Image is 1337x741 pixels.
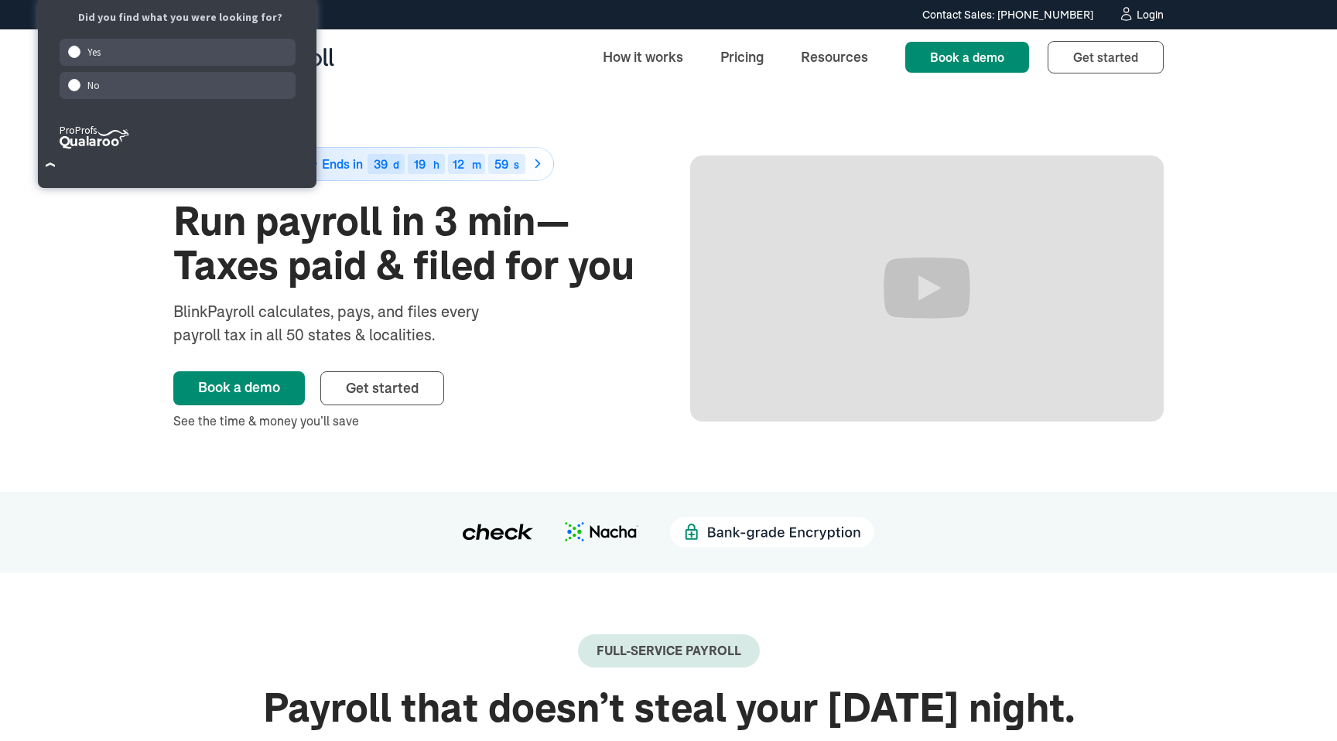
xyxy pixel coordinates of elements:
[788,40,881,73] a: Resources
[346,379,419,397] span: Get started
[173,147,647,181] a: 50% off for 6 monthsEnds in39d19h12m59s
[433,159,439,170] div: h
[514,159,519,170] div: s
[590,40,696,73] a: How it works
[173,411,647,430] div: See the time & money you’ll save
[322,156,363,172] span: Ends in
[38,152,63,178] button: Close Survey
[494,156,508,172] span: 59
[60,124,97,137] tspan: ProProfs
[173,300,520,347] div: BlinkPayroll calculates, pays, and files every payroll tax in all 50 states & localities.
[1073,50,1138,65] span: Get started
[374,156,388,172] span: 39
[690,155,1164,422] iframe: Run Payroll in 3 min with BlinkPayroll
[60,72,296,99] div: No
[708,40,776,73] a: Pricing
[1048,41,1164,73] a: Get started
[597,644,741,658] div: Full-Service payroll
[173,686,1164,730] h2: Payroll that doesn’t steal your [DATE] night.
[60,142,129,153] a: ProProfs
[1118,6,1164,23] a: Login
[1072,574,1337,741] iframe: Chat Widget
[60,39,296,66] div: Yes
[414,156,426,172] span: 19
[905,42,1029,73] a: Book a demo
[173,200,647,288] h1: Run payroll in 3 min—Taxes paid & filed for you
[453,156,464,172] span: 12
[922,7,1093,23] div: Contact Sales: [PHONE_NUMBER]
[173,371,305,405] a: Book a demo
[56,10,303,26] div: Did you find what you were looking for?
[320,371,444,405] a: Get started
[472,159,481,170] div: m
[393,159,399,170] div: d
[930,50,1004,65] span: Book a demo
[1137,9,1164,20] div: Login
